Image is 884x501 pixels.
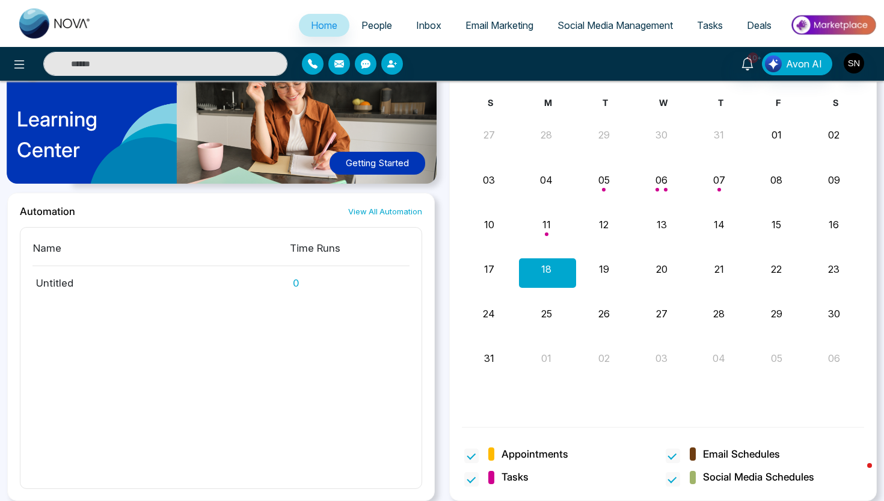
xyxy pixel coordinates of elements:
[311,19,337,31] span: Home
[786,57,822,71] span: Avon AI
[484,351,494,366] button: 31
[7,39,435,193] a: LearningCenterGetting Started
[828,351,840,366] button: 06
[465,19,533,31] span: Email Marketing
[483,128,495,142] button: 27
[349,14,404,37] a: People
[697,19,723,31] span: Tasks
[703,447,780,462] span: Email Schedules
[32,266,289,291] td: Untitled
[361,19,392,31] span: People
[735,14,784,37] a: Deals
[747,19,772,31] span: Deals
[453,14,545,37] a: Email Marketing
[655,351,668,366] button: 03
[833,98,838,108] span: S
[289,266,410,291] td: 0
[718,98,723,108] span: T
[330,152,425,175] button: Getting Started
[829,217,839,232] button: 16
[484,262,494,276] button: 17
[17,104,97,165] p: Learning Center
[762,52,832,75] button: Avon AI
[714,217,725,232] button: 14
[541,307,552,321] button: 25
[713,351,725,366] button: 04
[603,98,608,108] span: T
[772,217,781,232] button: 15
[404,14,453,37] a: Inbox
[348,206,422,217] a: View All Automation
[765,55,782,72] img: Lead Flow
[844,53,864,73] img: User Avatar
[714,128,724,142] button: 31
[483,173,495,187] button: 03
[685,14,735,37] a: Tasks
[598,128,610,142] button: 29
[828,307,840,321] button: 30
[541,262,551,276] button: 18
[1,34,450,197] img: home-learning-center.png
[733,52,762,73] a: 10+
[655,128,668,142] button: 30
[416,19,441,31] span: Inbox
[828,262,839,276] button: 23
[289,240,410,266] th: Time Runs
[659,98,668,108] span: W
[540,173,553,187] button: 04
[790,11,877,39] img: Market-place.gif
[776,98,781,108] span: F
[843,460,872,489] iframe: Intercom live chat
[713,307,725,321] button: 28
[488,98,493,108] span: S
[703,470,814,485] span: Social Media Schedules
[599,262,609,276] button: 19
[828,173,840,187] button: 09
[502,447,568,462] span: Appointments
[657,217,667,232] button: 13
[771,262,782,276] button: 22
[299,14,349,37] a: Home
[16,47,96,82] img: image
[19,8,91,39] img: Nova CRM Logo
[747,52,758,63] span: 10+
[484,217,494,232] button: 10
[544,98,552,108] span: M
[545,14,685,37] a: Social Media Management
[32,240,289,266] th: Name
[828,128,839,142] button: 02
[502,470,529,485] span: Tasks
[714,262,724,276] button: 21
[557,19,673,31] span: Social Media Management
[771,351,782,366] button: 05
[462,96,864,412] div: Month View
[541,351,551,366] button: 01
[771,307,782,321] button: 29
[598,351,610,366] button: 02
[20,205,75,217] h2: Automation
[770,173,782,187] button: 08
[598,307,610,321] button: 26
[541,128,552,142] button: 28
[599,217,609,232] button: 12
[483,307,495,321] button: 24
[656,262,668,276] button: 20
[656,307,668,321] button: 27
[772,128,782,142] button: 01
